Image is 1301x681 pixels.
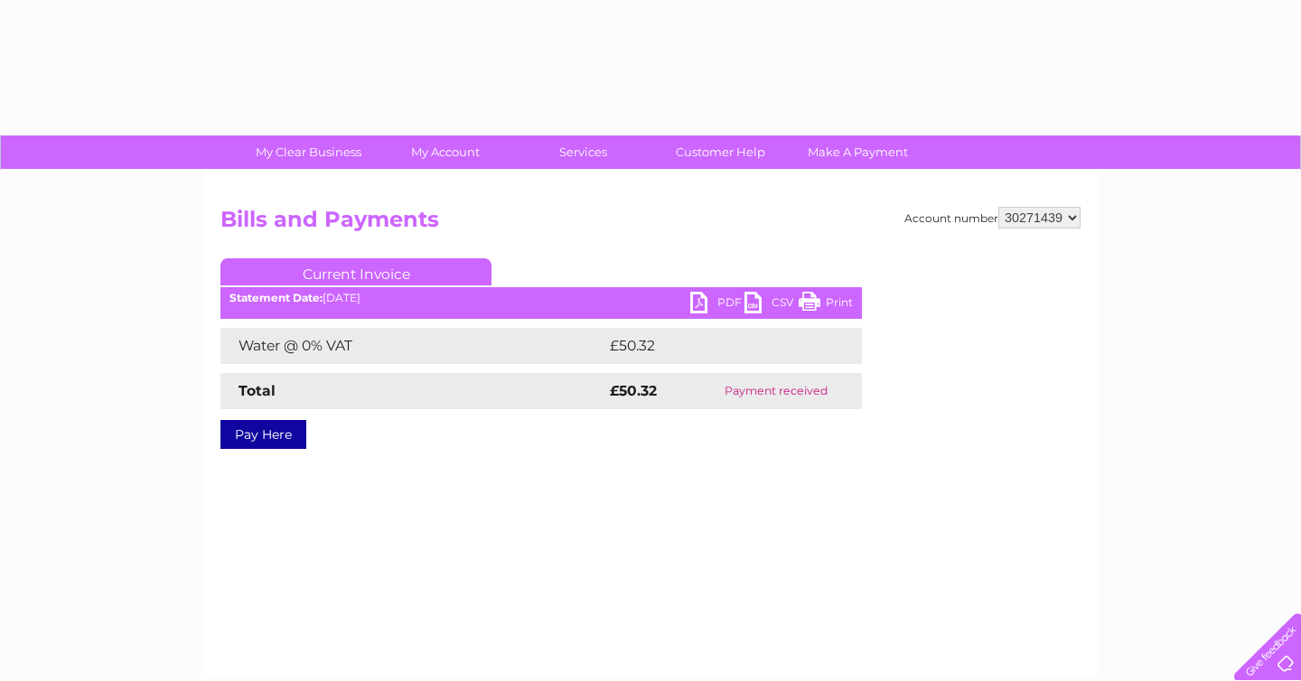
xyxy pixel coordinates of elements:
[234,135,383,169] a: My Clear Business
[220,258,491,285] a: Current Invoice
[220,292,862,304] div: [DATE]
[220,207,1081,241] h2: Bills and Payments
[904,207,1081,229] div: Account number
[220,328,605,364] td: Water @ 0% VAT
[799,292,853,318] a: Print
[605,328,825,364] td: £50.32
[691,373,862,409] td: Payment received
[690,292,744,318] a: PDF
[783,135,932,169] a: Make A Payment
[509,135,658,169] a: Services
[610,382,657,399] strong: £50.32
[646,135,795,169] a: Customer Help
[744,292,799,318] a: CSV
[371,135,520,169] a: My Account
[229,291,323,304] b: Statement Date:
[239,382,276,399] strong: Total
[220,420,306,449] a: Pay Here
